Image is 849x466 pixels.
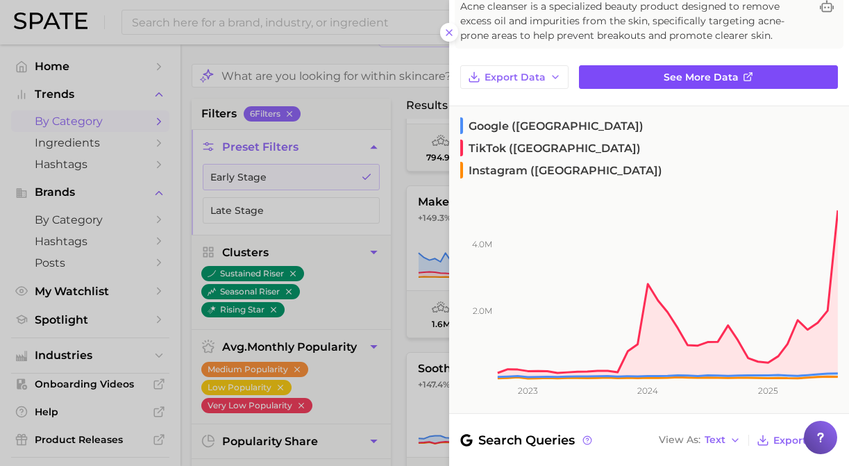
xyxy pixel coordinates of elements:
[460,65,569,89] button: Export Data
[655,431,744,449] button: View AsText
[705,436,725,444] span: Text
[773,435,834,447] span: Export Data
[460,431,594,450] span: Search Queries
[753,431,838,450] button: Export Data
[579,65,838,89] a: See more data
[664,72,739,83] span: See more data
[460,162,662,178] span: Instagram ([GEOGRAPHIC_DATA])
[460,117,644,134] span: Google ([GEOGRAPHIC_DATA])
[637,385,658,396] tspan: 2024
[659,436,700,444] span: View As
[518,385,538,396] tspan: 2023
[460,140,641,156] span: TikTok ([GEOGRAPHIC_DATA])
[758,385,778,396] tspan: 2025
[485,72,546,83] span: Export Data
